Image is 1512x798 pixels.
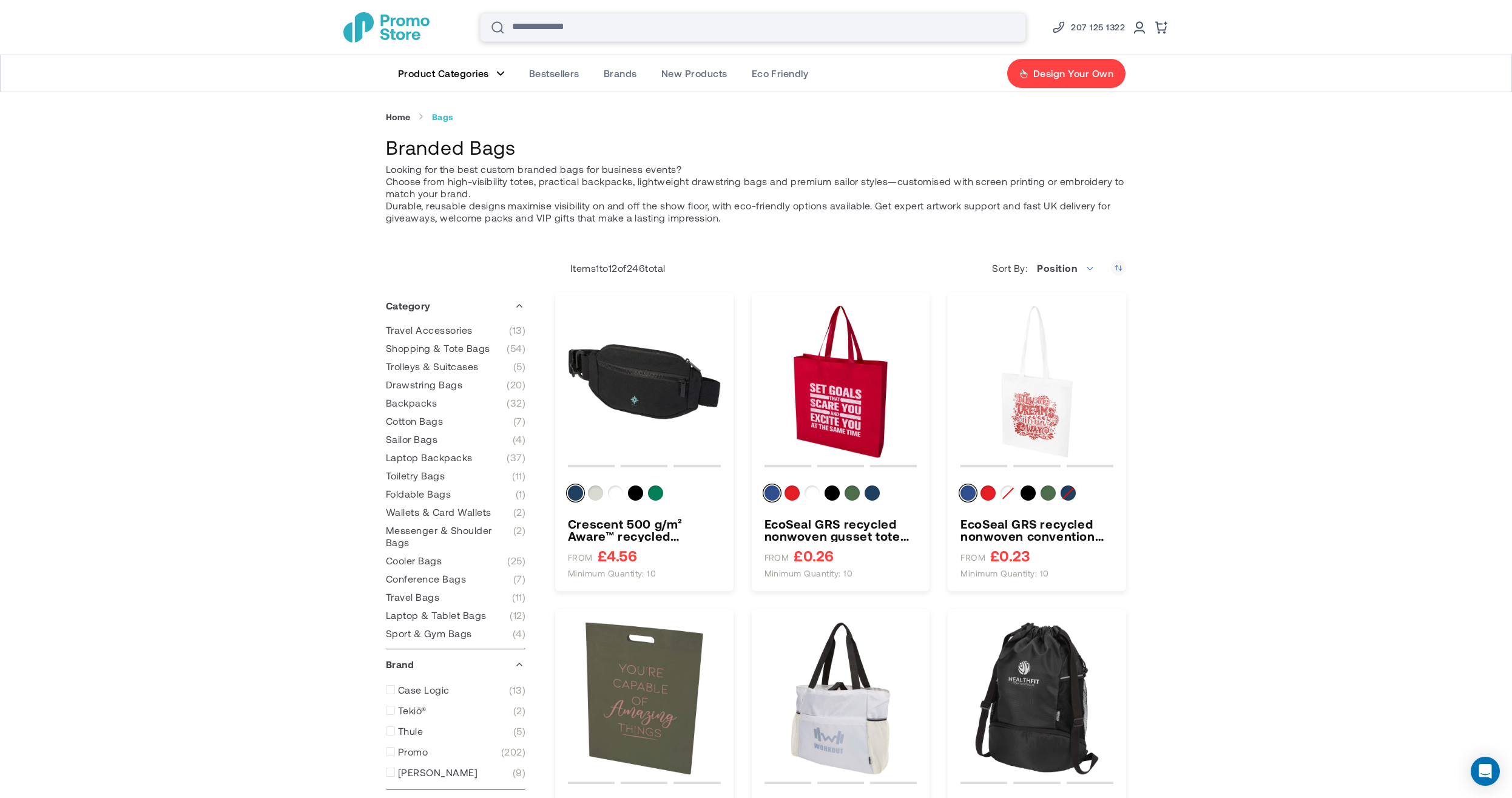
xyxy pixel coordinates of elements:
[555,262,666,274] p: Items to of total
[513,506,525,518] span: 2
[513,725,525,737] span: 5
[764,518,917,542] a: EcoSeal GRS recycled nonwoven gusset tote bag 12L
[501,746,525,758] span: 202
[386,55,517,92] a: Product Categories
[592,55,649,92] a: Brands
[568,568,656,579] span: Minimum quantity: 10
[764,305,917,458] img: EcoSeal GRS recycled nonwoven gusset tote bag 12L
[764,485,917,506] div: Colour
[386,360,479,373] span: Trolleys & Suitcases
[386,488,525,500] a: Foldable Bags
[386,470,525,482] a: Toiletry Bags
[513,766,525,779] span: 9
[960,552,985,563] span: FROM
[386,524,513,549] span: Messenger & Shoulder Bags
[960,622,1113,775] img: Nomad GRS recycled sports drawstring bag with bottom compartment 18L
[343,12,430,42] img: Promotional Merchandise
[513,627,525,640] span: 4
[1007,58,1126,89] a: Design Your Own
[398,67,489,79] span: Product Categories
[398,684,450,696] span: Case Logic
[980,485,996,501] div: Red
[764,622,917,775] img: Nomad GRS recycled yoga tote bag 18L
[960,485,976,501] div: Royal blue
[740,55,821,92] a: Eco Friendly
[661,67,727,79] span: New Products
[805,485,820,501] div: White
[386,591,525,603] a: Travel Bags
[1021,485,1036,501] div: Solid black
[386,342,490,354] span: Shopping & Tote Bags
[785,485,800,501] div: Red
[386,609,525,621] a: Laptop &amp; Tablet Bags
[598,548,637,563] span: £4.56
[1030,256,1102,280] span: Position
[1051,20,1125,35] a: Phone
[794,548,834,563] span: £0.26
[764,568,853,579] span: Minimum quantity: 10
[386,291,525,321] div: Category
[386,609,487,621] span: Laptop & Tablet Bags
[507,379,525,391] span: 20
[386,397,437,409] span: Backpacks
[386,415,443,427] span: Cotton Bags
[516,488,525,500] span: 1
[386,488,451,500] span: Foldable Bags
[845,485,860,501] div: Forest green
[1033,67,1113,79] span: Design Your Own
[507,555,525,567] span: 25
[386,705,525,717] a: Tekiō® 2
[386,591,439,603] span: Travel Bags
[386,379,462,391] span: Drawstring Bags
[398,725,423,737] span: Thule
[608,485,623,501] div: White
[568,622,721,775] img: EcoSeal GRS recycled nonwoven tote bag 5L
[1471,757,1500,786] div: Open Intercom Messenger
[343,12,430,42] a: store logo
[990,548,1030,563] span: £0.23
[386,649,525,680] div: Brand
[386,324,525,336] a: Travel Accessories
[386,379,525,391] a: Drawstring Bags
[513,524,525,549] span: 2
[509,324,525,336] span: 13
[386,342,525,354] a: Shopping &amp; Tote Bags
[386,112,411,123] a: Home
[507,397,525,409] span: 32
[648,485,663,501] div: Green
[1111,260,1126,276] a: Set Descending Direction
[386,433,437,445] span: Sailor Bags
[568,485,721,506] div: Colour
[386,725,525,737] a: Thule 5
[960,305,1113,458] img: EcoSeal GRS recycled nonwoven convention tote bag 6L
[507,451,525,464] span: 37
[604,67,637,79] span: Brands
[649,55,740,92] a: New Products
[513,360,525,373] span: 5
[960,568,1049,579] span: Minimum quantity: 10
[386,524,525,549] a: Messenger &amp; Shoulder Bags
[386,134,1126,160] h1: Branded Bags
[386,451,473,464] span: Laptop Backpacks
[386,451,525,464] a: Laptop Backpacks
[509,684,525,696] span: 13
[386,163,1126,224] p: Looking for the best custom branded bags for business events? Choose from high-visibility totes, ...
[510,609,525,621] span: 12
[386,573,525,585] a: Conference Bags
[1037,262,1077,274] span: Position
[960,518,1113,542] a: EcoSeal GRS recycled nonwoven convention tote bag 6L
[386,627,472,640] span: Sport & Gym Bags
[568,518,721,542] a: Crescent 500 g/m² Aware™ recycled crossbody bag
[386,684,525,696] a: Case Logic 13
[588,485,603,501] div: Oatmeal
[513,415,525,427] span: 7
[596,262,599,274] span: 1
[512,470,525,482] span: 11
[764,552,789,563] span: FROM
[764,485,780,501] div: Royal blue
[386,506,491,518] span: Wallets & Card Wallets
